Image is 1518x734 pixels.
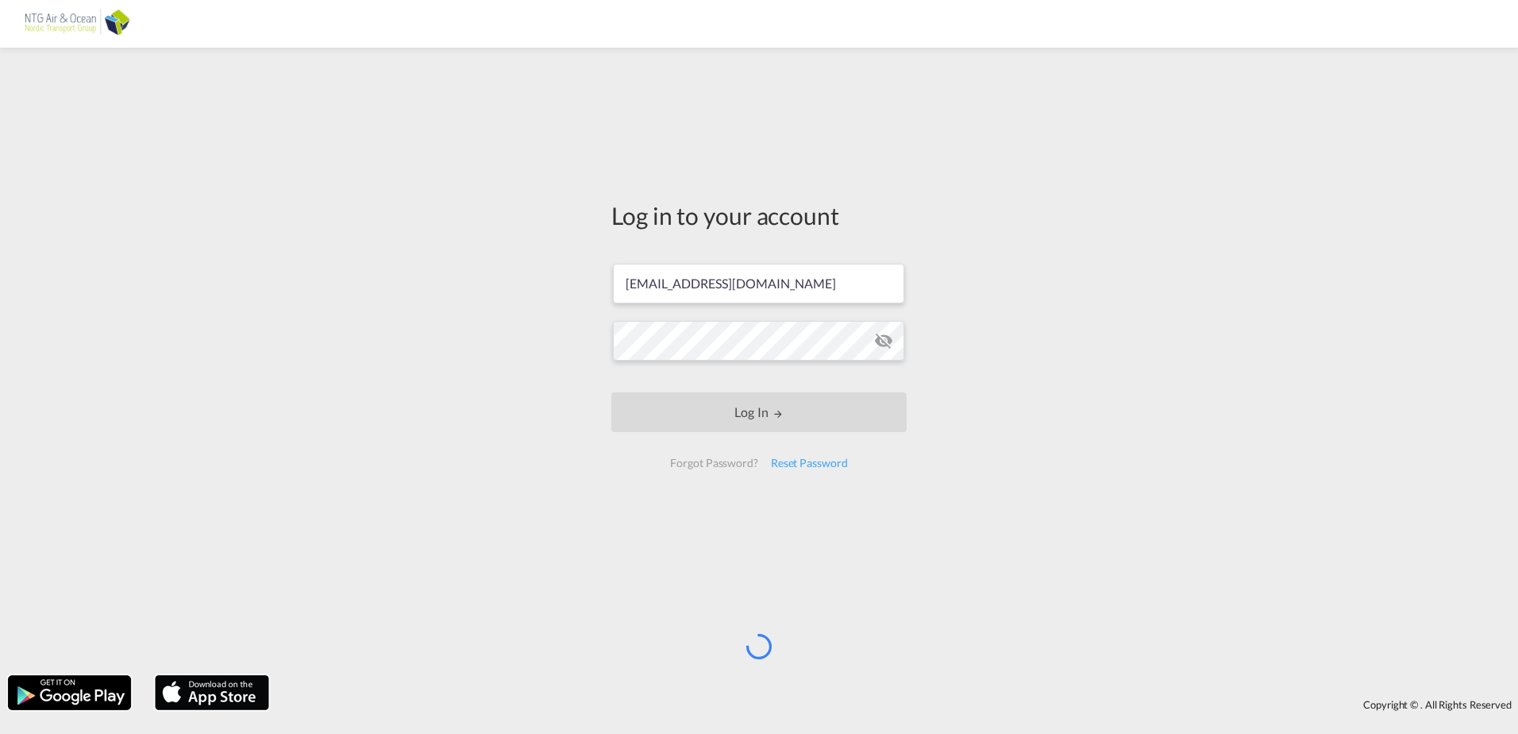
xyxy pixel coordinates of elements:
[613,264,904,303] input: Enter email/phone number
[6,674,133,712] img: google.png
[24,6,131,42] img: af31b1c0b01f11ecbc353f8e72265e29.png
[874,331,893,350] md-icon: icon-eye-off
[277,691,1518,718] div: Copyright © . All Rights Reserved
[664,449,764,477] div: Forgot Password?
[611,199,907,232] div: Log in to your account
[765,449,854,477] div: Reset Password
[153,674,271,712] img: apple.png
[611,392,907,432] button: LOGIN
